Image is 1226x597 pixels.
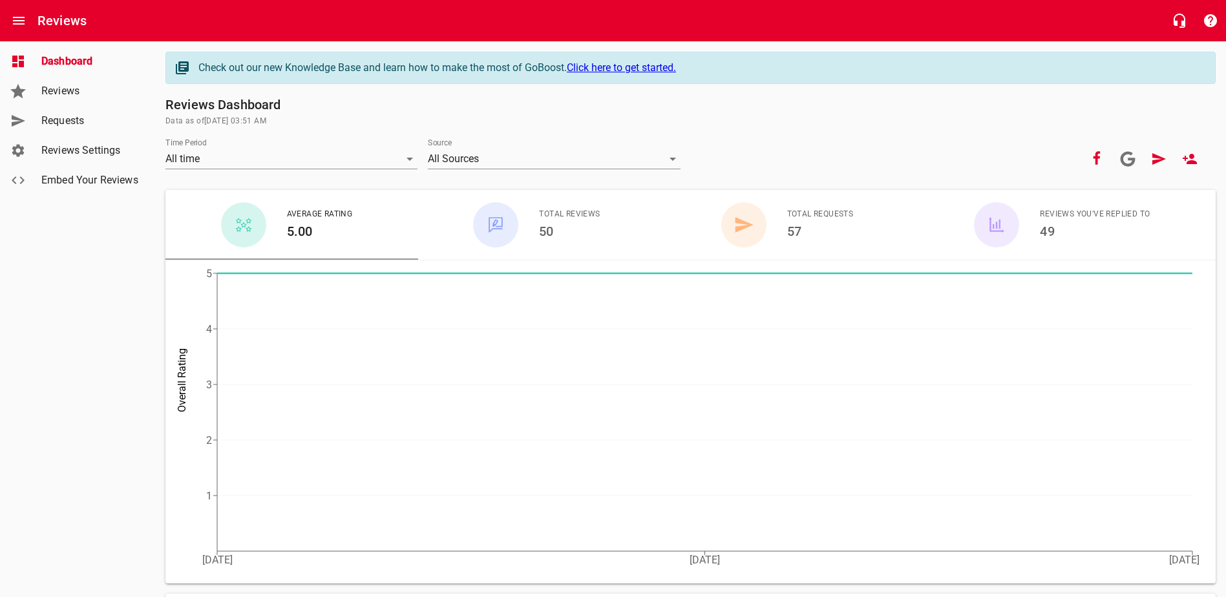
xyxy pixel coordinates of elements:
button: Your Facebook account is connected [1081,143,1112,174]
span: Total Requests [787,208,854,221]
span: Reviews Settings [41,143,140,158]
tspan: [DATE] [690,554,720,566]
span: Reviews You've Replied To [1040,208,1150,221]
h6: 5.00 [287,221,353,242]
span: Data as of [DATE] 03:51 AM [165,115,1216,128]
div: Check out our new Knowledge Base and learn how to make the most of GoBoost. [198,60,1202,76]
tspan: [DATE] [1169,554,1200,566]
a: Request Review [1143,143,1174,174]
h6: 57 [787,221,854,242]
tspan: 2 [206,434,212,446]
span: Reviews [41,83,140,99]
a: Click here to get started. [567,61,676,74]
span: Total Reviews [539,208,600,221]
div: All time [165,149,417,169]
h6: 49 [1040,221,1150,242]
span: Average Rating [287,208,353,221]
span: Dashboard [41,54,140,69]
h6: 50 [539,221,600,242]
button: Support Portal [1195,5,1226,36]
tspan: 5 [206,267,212,280]
label: Time Period [165,139,207,147]
label: Source [428,139,452,147]
button: Open drawer [3,5,34,36]
tspan: Overall Rating [176,348,188,412]
tspan: 1 [206,490,212,502]
span: Requests [41,113,140,129]
a: Connect your Google account [1112,143,1143,174]
tspan: [DATE] [202,554,233,566]
a: New User [1174,143,1205,174]
button: Live Chat [1164,5,1195,36]
h6: Reviews Dashboard [165,94,1216,115]
span: Embed Your Reviews [41,173,140,188]
div: All Sources [428,149,680,169]
tspan: 4 [206,323,212,335]
tspan: 3 [206,379,212,391]
h6: Reviews [37,10,87,31]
